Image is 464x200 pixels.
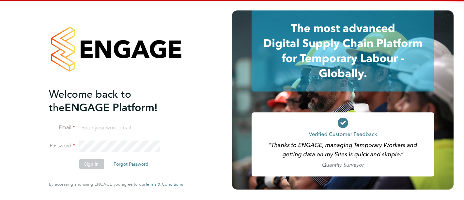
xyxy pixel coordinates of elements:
[49,142,75,149] label: Password
[145,182,183,187] a: Terms & Conditions
[108,159,154,169] button: Forgot Password
[49,88,131,114] span: Welcome back to the
[49,124,75,131] label: Email
[79,159,104,169] button: Sign In
[49,88,176,114] h2: ENGAGE Platform!
[145,181,183,187] span: Terms & Conditions
[79,122,160,134] input: Enter your work email...
[49,181,183,187] span: By accessing and using ENGAGE you agree to our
